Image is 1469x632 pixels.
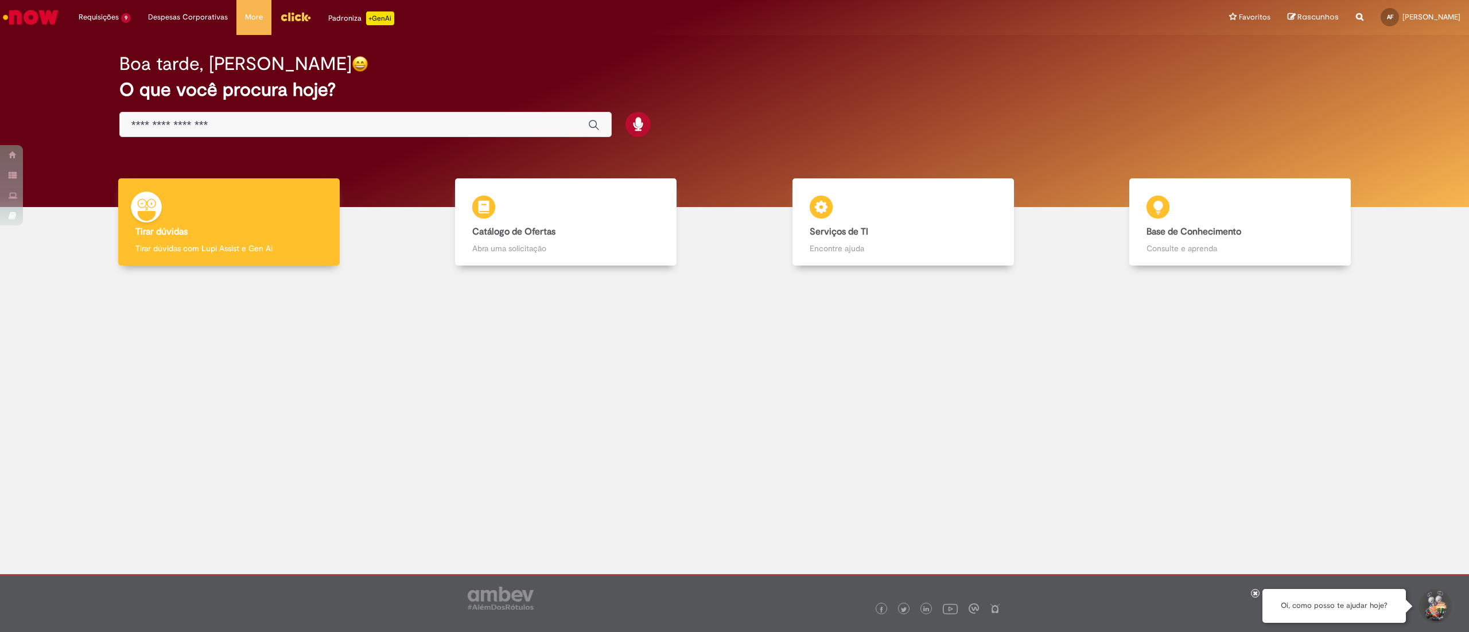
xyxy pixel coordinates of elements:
[1288,12,1339,23] a: Rascunhos
[810,226,868,237] b: Serviços de TI
[352,56,368,72] img: happy-face.png
[366,11,394,25] p: +GenAi
[119,80,1350,100] h2: O que você procura hoje?
[121,13,131,23] span: 9
[135,226,188,237] b: Tirar dúvidas
[734,178,1072,266] a: Serviços de TI Encontre ajuda
[1262,589,1406,623] div: Oi, como posso te ajudar hoje?
[990,603,1000,614] img: logo_footer_naosei.png
[810,243,997,254] p: Encontre ajuda
[328,11,394,25] div: Padroniza
[879,607,884,613] img: logo_footer_facebook.png
[943,601,958,616] img: logo_footer_youtube.png
[1072,178,1409,266] a: Base de Conhecimento Consulte e aprenda
[79,11,119,23] span: Requisições
[1417,589,1452,623] button: Iniciar Conversa de Suporte
[1387,13,1393,21] span: AF
[135,243,322,254] p: Tirar dúvidas com Lupi Assist e Gen Ai
[245,11,263,23] span: More
[1402,12,1460,22] span: [PERSON_NAME]
[119,54,352,74] h2: Boa tarde, [PERSON_NAME]
[472,243,659,254] p: Abra uma solicitação
[398,178,735,266] a: Catálogo de Ofertas Abra uma solicitação
[1,6,60,29] img: ServiceNow
[969,603,979,614] img: logo_footer_workplace.png
[468,587,534,610] img: logo_footer_ambev_rotulo_gray.png
[1297,11,1339,22] span: Rascunhos
[1147,226,1241,237] b: Base de Conhecimento
[148,11,228,23] span: Despesas Corporativas
[472,226,555,237] b: Catálogo de Ofertas
[280,8,311,25] img: click_logo_yellow_360x200.png
[60,178,398,266] a: Tirar dúvidas Tirar dúvidas com Lupi Assist e Gen Ai
[901,607,907,613] img: logo_footer_twitter.png
[1239,11,1270,23] span: Favoritos
[923,606,929,613] img: logo_footer_linkedin.png
[1147,243,1334,254] p: Consulte e aprenda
